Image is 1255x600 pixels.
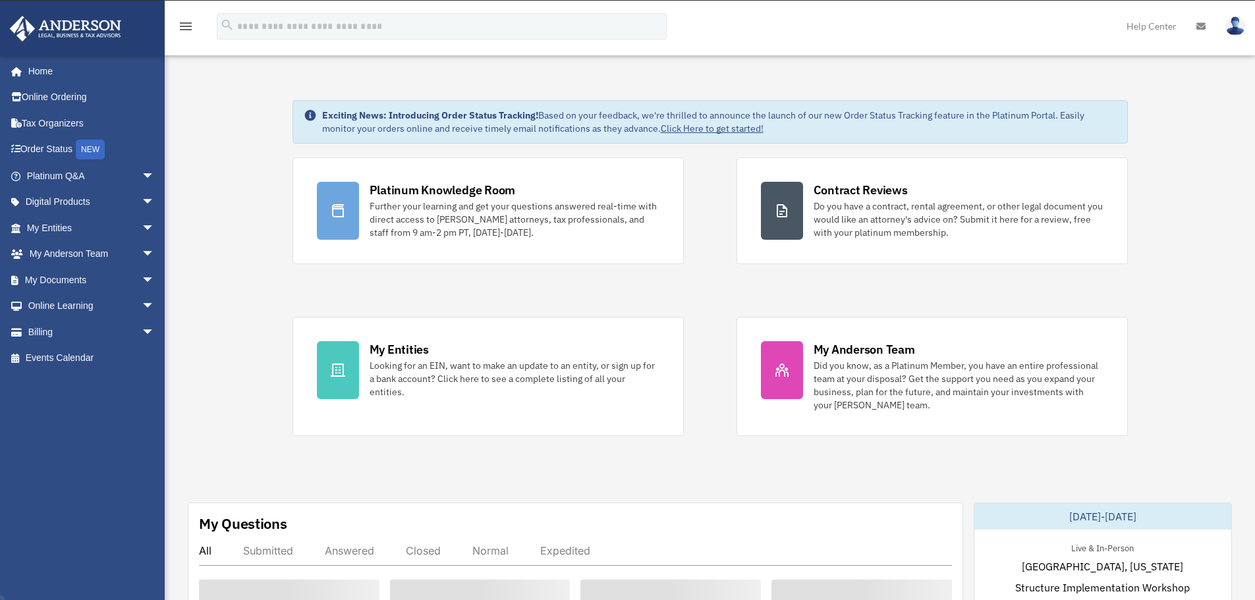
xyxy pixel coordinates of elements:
a: Events Calendar [9,345,175,371]
div: NEW [76,140,105,159]
span: arrow_drop_down [142,241,168,268]
div: Platinum Knowledge Room [370,182,516,198]
div: Closed [406,544,441,557]
span: arrow_drop_down [142,215,168,242]
span: arrow_drop_down [142,163,168,190]
img: User Pic [1225,16,1245,36]
span: Structure Implementation Workshop [1015,580,1190,595]
div: Submitted [243,544,293,557]
div: Contract Reviews [814,182,908,198]
span: [GEOGRAPHIC_DATA], [US_STATE] [1022,559,1183,574]
a: My Entitiesarrow_drop_down [9,215,175,241]
div: Further your learning and get your questions answered real-time with direct access to [PERSON_NAM... [370,200,659,239]
a: My Anderson Team Did you know, as a Platinum Member, you have an entire professional team at your... [737,317,1128,436]
strong: Exciting News: Introducing Order Status Tracking! [322,109,538,121]
div: Answered [325,544,374,557]
a: Digital Productsarrow_drop_down [9,189,175,215]
a: Home [9,58,168,84]
div: My Entities [370,341,429,358]
i: search [220,18,235,32]
div: Normal [472,544,509,557]
a: Online Learningarrow_drop_down [9,293,175,319]
a: Online Ordering [9,84,175,111]
a: Tax Organizers [9,110,175,136]
span: arrow_drop_down [142,267,168,294]
div: Based on your feedback, we're thrilled to announce the launch of our new Order Status Tracking fe... [322,109,1117,135]
a: Platinum Knowledge Room Further your learning and get your questions answered real-time with dire... [293,157,684,264]
div: Expedited [540,544,590,557]
a: menu [178,23,194,34]
i: menu [178,18,194,34]
a: Billingarrow_drop_down [9,319,175,345]
span: arrow_drop_down [142,293,168,320]
div: Live & In-Person [1061,540,1144,554]
a: My Entities Looking for an EIN, want to make an update to an entity, or sign up for a bank accoun... [293,317,684,436]
span: arrow_drop_down [142,189,168,216]
a: Click Here to get started! [661,123,764,134]
div: All [199,544,211,557]
div: My Questions [199,514,287,533]
div: [DATE]-[DATE] [974,503,1231,530]
a: Platinum Q&Aarrow_drop_down [9,163,175,189]
div: Looking for an EIN, want to make an update to an entity, or sign up for a bank account? Click her... [370,359,659,398]
span: arrow_drop_down [142,319,168,346]
a: Order StatusNEW [9,136,175,163]
img: Anderson Advisors Platinum Portal [6,16,125,41]
a: My Documentsarrow_drop_down [9,267,175,293]
a: Contract Reviews Do you have a contract, rental agreement, or other legal document you would like... [737,157,1128,264]
a: My Anderson Teamarrow_drop_down [9,241,175,267]
div: Did you know, as a Platinum Member, you have an entire professional team at your disposal? Get th... [814,359,1103,412]
div: Do you have a contract, rental agreement, or other legal document you would like an attorney's ad... [814,200,1103,239]
div: My Anderson Team [814,341,915,358]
